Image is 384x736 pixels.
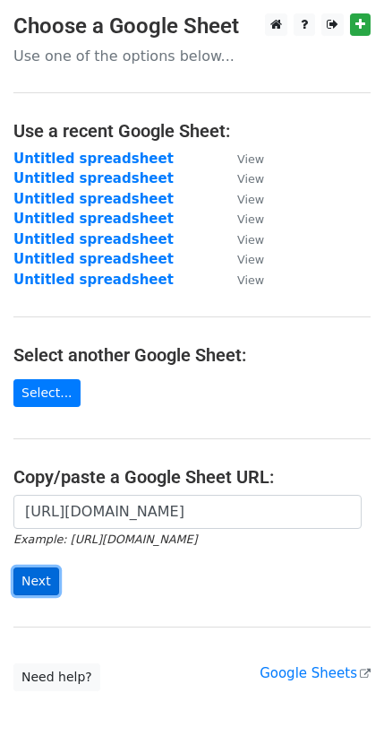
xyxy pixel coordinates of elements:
[13,344,371,366] h4: Select another Google Sheet:
[237,273,264,287] small: View
[219,231,264,247] a: View
[13,170,174,186] a: Untitled spreadsheet
[237,172,264,186] small: View
[13,151,174,167] a: Untitled spreadsheet
[13,191,174,207] a: Untitled spreadsheet
[219,272,264,288] a: View
[237,212,264,226] small: View
[13,495,362,529] input: Paste your Google Sheet URL here
[237,233,264,247] small: View
[219,251,264,267] a: View
[13,251,174,267] a: Untitled spreadsheet
[13,231,174,247] a: Untitled spreadsheet
[13,13,371,39] h3: Choose a Google Sheet
[237,253,264,266] small: View
[13,211,174,227] a: Untitled spreadsheet
[219,170,264,186] a: View
[13,120,371,142] h4: Use a recent Google Sheet:
[219,151,264,167] a: View
[13,47,371,65] p: Use one of the options below...
[237,152,264,166] small: View
[260,665,371,681] a: Google Sheets
[13,466,371,488] h4: Copy/paste a Google Sheet URL:
[13,533,197,546] small: Example: [URL][DOMAIN_NAME]
[13,379,81,407] a: Select...
[13,272,174,288] a: Untitled spreadsheet
[219,191,264,207] a: View
[219,211,264,227] a: View
[237,193,264,206] small: View
[13,567,59,595] input: Next
[13,663,100,691] a: Need help?
[294,650,384,736] iframe: Chat Widget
